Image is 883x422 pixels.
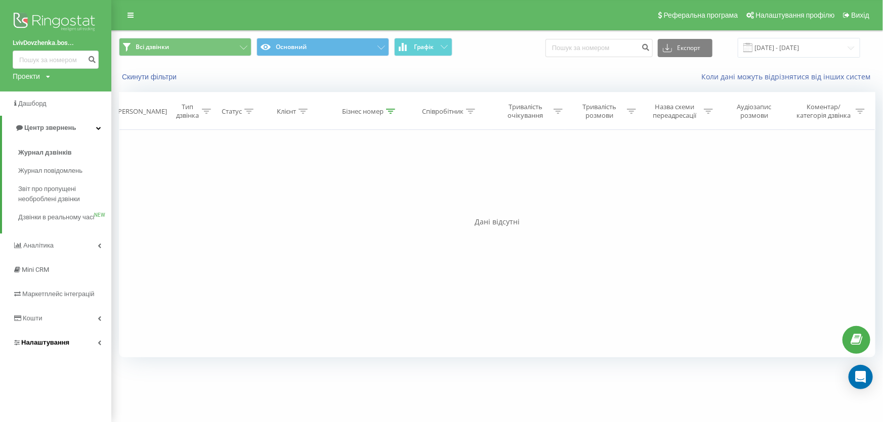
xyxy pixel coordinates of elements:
[176,103,199,120] div: Тип дзвінка
[13,38,99,48] a: LvivDovzhenka.bos...
[119,217,875,227] div: Дані відсутні
[852,11,869,19] span: Вихід
[23,242,54,249] span: Аналiтика
[24,124,76,131] span: Центр звернень
[18,180,111,208] a: Звіт про пропущені необроблені дзвінки
[18,100,47,107] span: Дашборд
[648,103,701,120] div: Назва схеми переадресації
[23,314,42,322] span: Кошти
[222,107,242,116] div: Статус
[277,107,296,116] div: Клієнт
[18,148,72,158] span: Журнал дзвінків
[18,166,82,176] span: Журнал повідомлень
[136,43,169,51] span: Всі дзвінки
[18,212,94,222] span: Дзвінки в реальному часі
[22,266,49,273] span: Mini CRM
[13,51,99,69] input: Пошук за номером
[755,11,834,19] span: Налаштування профілю
[422,107,464,116] div: Співробітник
[500,103,551,120] div: Тривалість очікування
[2,116,111,140] a: Центр звернень
[13,10,99,35] img: Ringostat logo
[701,72,875,81] a: Коли дані можуть відрізнятися вiд інших систем
[18,144,111,162] a: Журнал дзвінків
[725,103,784,120] div: Аудіозапис розмови
[394,38,452,56] button: Графік
[18,208,111,226] a: Дзвінки в реальному часіNEW
[119,72,182,81] button: Скинути фільтри
[257,38,389,56] button: Основний
[119,38,251,56] button: Всі дзвінки
[664,11,738,19] span: Реферальна програма
[18,184,106,204] span: Звіт про пропущені необроблені дзвінки
[414,43,434,51] span: Графік
[22,290,95,298] span: Маркетплейс інтеграцій
[545,39,653,57] input: Пошук за номером
[794,103,853,120] div: Коментар/категорія дзвінка
[658,39,712,57] button: Експорт
[574,103,625,120] div: Тривалість розмови
[116,107,167,116] div: [PERSON_NAME]
[13,71,40,81] div: Проекти
[342,107,384,116] div: Бізнес номер
[21,339,69,346] span: Налаштування
[849,365,873,389] div: Open Intercom Messenger
[18,162,111,180] a: Журнал повідомлень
